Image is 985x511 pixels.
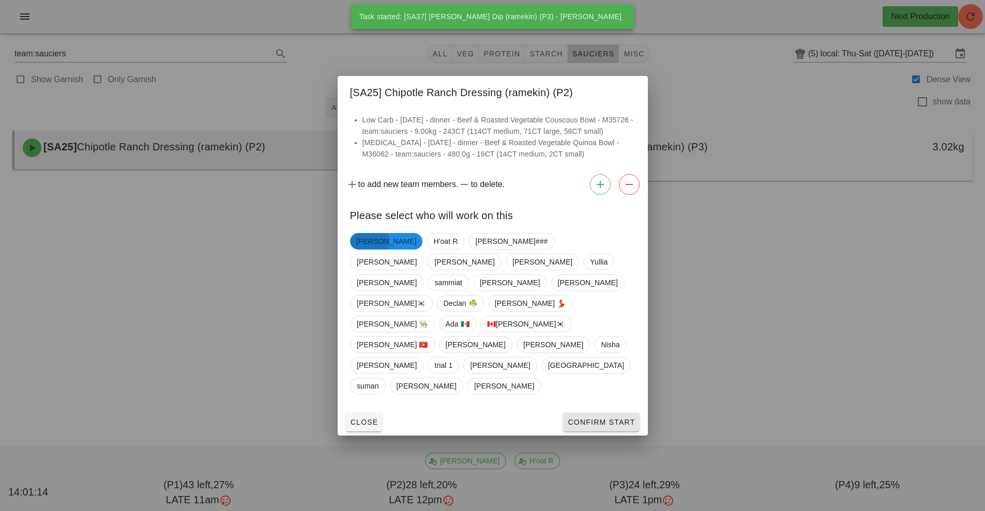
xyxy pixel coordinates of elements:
span: [PERSON_NAME] [474,378,534,394]
div: [SA25] Chipotle Ranch Dressing (ramekin) (P2) [338,76,648,106]
span: [PERSON_NAME] [470,358,530,373]
span: Ada 🇲🇽 [445,316,469,332]
span: Close [350,418,378,426]
span: [PERSON_NAME] [512,254,572,270]
span: [PERSON_NAME]### [475,234,548,249]
li: [MEDICAL_DATA] - [DATE] - dinner - Beef & Roasted Vegetable Quinoa Bowl - M36062 - team:sauciers ... [362,137,635,160]
span: [PERSON_NAME] 👨🏼‍🍳 [357,316,428,332]
span: [PERSON_NAME] [434,254,494,270]
button: Close [346,413,383,431]
li: Low Carb - [DATE] - dinner - Beef & Roasted Vegetable Couscous Bowl - M35726 - team:sauciers - 9.... [362,114,635,137]
span: [PERSON_NAME] 🇻🇳 [357,337,428,352]
span: [PERSON_NAME] [480,275,540,290]
span: [PERSON_NAME] [523,337,583,352]
span: [PERSON_NAME] [557,275,617,290]
span: [PERSON_NAME] [445,337,505,352]
span: [PERSON_NAME] [357,275,417,290]
span: sammiat [434,275,462,290]
div: to add new team members. to delete. [338,170,648,199]
span: suman [357,378,379,394]
span: [PERSON_NAME]🇰🇷 [357,296,426,311]
span: Confirm Start [567,418,635,426]
button: Confirm Start [563,413,639,431]
span: 🇨🇦[PERSON_NAME]🇰🇷 [487,316,565,332]
span: [PERSON_NAME] [396,378,456,394]
span: Yullia [590,254,608,270]
span: Nisha [601,337,619,352]
div: Please select who will work on this [338,199,648,229]
span: [PERSON_NAME] [357,358,417,373]
span: [PERSON_NAME] [357,254,417,270]
span: [PERSON_NAME] 💃🏽 [494,296,566,311]
span: Declan ☘️ [443,296,477,311]
span: trial 1 [434,358,452,373]
span: H'oat R [433,234,458,249]
span: [PERSON_NAME] [356,233,416,250]
span: [GEOGRAPHIC_DATA] [548,358,624,373]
